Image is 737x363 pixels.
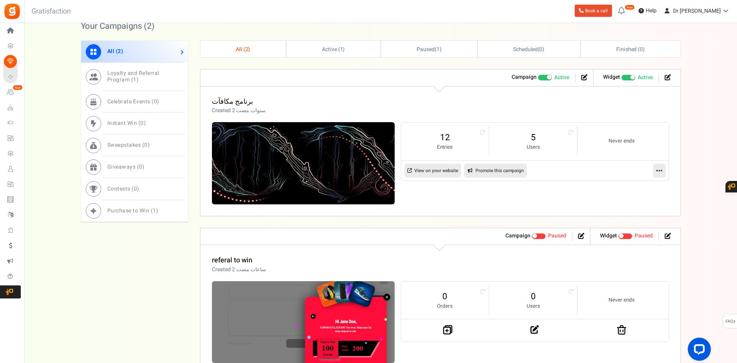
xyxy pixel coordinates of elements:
[144,141,148,149] span: 0
[107,47,123,55] span: All ( )
[409,290,481,303] a: 0
[154,98,157,106] span: 0
[644,7,657,15] span: Help
[107,119,146,127] span: Instant Win ( )
[23,4,79,19] h3: Gratisfaction
[635,5,660,17] a: Help
[600,232,617,240] strong: Widget
[140,119,144,127] span: 0
[322,45,345,53] span: Active ( )
[139,163,142,171] span: 0
[512,73,537,81] strong: Campaign
[554,74,569,81] span: Active
[134,185,137,193] span: 0
[640,45,643,53] span: 0
[464,164,527,177] a: Promote this campaign
[409,131,481,144] a: 12
[236,45,250,53] span: All ( )
[497,290,569,303] a: 0
[107,141,150,149] span: Sweepstakes ( )
[513,45,538,53] span: Scheduled
[513,45,544,53] span: ( )
[585,297,658,304] small: Never ends
[673,7,721,15] span: Dr [PERSON_NAME]
[539,45,542,53] span: 0
[409,303,481,310] small: Orders
[635,232,653,240] span: Paused
[585,138,658,145] small: Never ends
[3,3,21,20] img: Gratisfaction
[212,107,266,114] p: Created 2 سنوات مضت
[3,86,21,99] a: New
[638,74,653,81] span: Active
[594,232,659,241] li: Widget activated
[81,22,155,30] h2: Your Campaigns ( )
[13,85,23,90] em: New
[153,207,156,215] span: 1
[597,73,659,82] li: Widget activated
[497,131,569,144] a: 5
[575,5,612,17] a: Book a call
[147,20,152,32] span: 2
[548,232,566,240] span: Paused
[107,207,158,215] span: Purchase to Win ( )
[616,45,645,53] span: Finished ( )
[497,144,569,151] small: Users
[118,47,121,55] span: 2
[603,73,620,81] strong: Widget
[212,255,252,265] a: referal to win
[107,69,159,84] span: Loyalty and Referral Program ( )
[212,266,266,273] p: Created 2 ساعات مضت
[505,232,530,240] strong: Campaign
[107,163,145,171] span: Giveaways ( )
[725,314,735,329] span: FAQs
[107,98,159,106] span: Celebrate Events ( )
[417,45,442,53] span: ( )
[497,303,569,310] small: Users
[245,45,248,53] span: 2
[417,45,435,53] span: Paused
[212,96,253,107] a: برنامج مكافآت
[404,164,461,177] a: View on your website
[107,185,139,193] span: Contests ( )
[133,76,137,84] span: 1
[409,144,481,151] small: Entries
[340,45,343,53] span: 1
[625,5,635,10] em: New
[437,45,440,53] span: 1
